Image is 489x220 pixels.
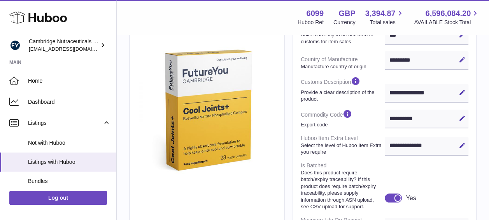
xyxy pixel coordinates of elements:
a: 6,596,084.20 AVAILABLE Stock Total [414,8,480,26]
span: Total sales [370,19,404,26]
div: Huboo Ref [298,19,324,26]
dt: Is Batched [301,159,385,213]
strong: Sales currency to be declared to customs for item sales [301,31,383,45]
strong: 6099 [306,8,324,19]
strong: GBP [338,8,355,19]
div: Currency [333,19,356,26]
dt: Customs Description [301,73,385,105]
a: 3,394.87 Total sales [365,8,405,26]
dt: Country of Manufacture [301,53,385,73]
span: Dashboard [28,98,110,106]
strong: Export code [301,121,383,128]
strong: Provide a clear description of the product [301,89,383,103]
dt: Commodity Code [301,106,385,131]
span: Not with Huboo [28,139,110,147]
img: internalAdmin-6099@internal.huboo.com [9,39,21,51]
span: 6,596,084.20 [425,8,471,19]
span: Listings with Huboo [28,158,110,166]
strong: Does this product require batch/expiry traceability? If this product does require batch/expiry tr... [301,169,383,210]
span: [EMAIL_ADDRESS][DOMAIN_NAME] [29,46,114,52]
span: Home [28,77,110,85]
div: Cambridge Nutraceuticals Ltd [29,38,99,53]
dt: Huboo Item Extra Level [301,131,385,159]
img: 60991619191258.png [137,39,277,179]
div: Yes [406,194,416,202]
a: Log out [9,191,107,205]
span: Bundles [28,177,110,185]
span: Listings [28,119,102,127]
strong: Select the level of Huboo Item Extra you require [301,142,383,156]
span: 3,394.87 [365,8,396,19]
span: AVAILABLE Stock Total [414,19,480,26]
strong: Manufacture country of origin [301,63,383,70]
